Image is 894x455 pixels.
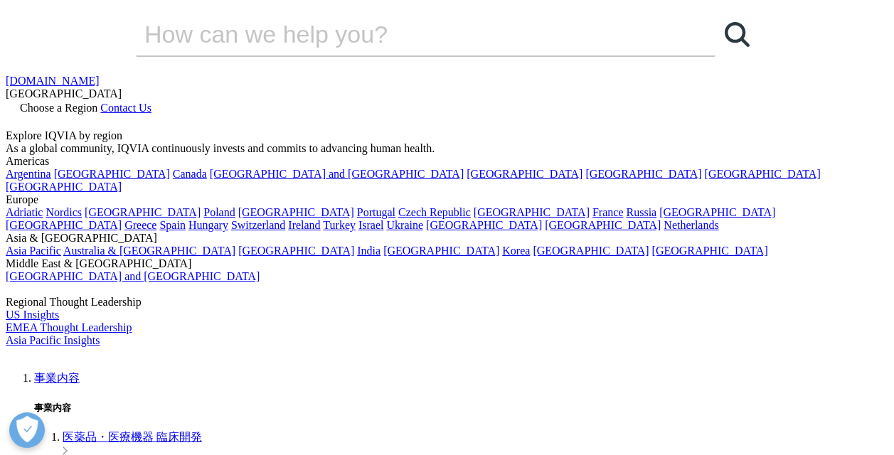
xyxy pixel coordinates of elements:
a: Hungary [188,219,228,231]
a: 検索する [715,13,758,55]
a: [GEOGRAPHIC_DATA] [652,245,768,257]
a: Switzerland [231,219,285,231]
a: [GEOGRAPHIC_DATA] [54,168,170,180]
a: Netherlands [664,219,718,231]
a: Russia [627,206,657,218]
a: Canada [173,168,207,180]
a: [GEOGRAPHIC_DATA] [585,168,701,180]
a: Adriatic [6,206,43,218]
svg: Search [725,22,750,47]
a: Greece [124,219,156,231]
a: Israel [358,219,384,231]
a: [DOMAIN_NAME] [6,75,100,87]
a: [GEOGRAPHIC_DATA] [545,219,661,231]
a: [GEOGRAPHIC_DATA] [85,206,201,218]
a: [GEOGRAPHIC_DATA] [533,245,649,257]
div: [GEOGRAPHIC_DATA] [6,87,888,100]
a: [GEOGRAPHIC_DATA] and [GEOGRAPHIC_DATA] [210,168,464,180]
a: [GEOGRAPHIC_DATA] [426,219,542,231]
a: Poland [203,206,235,218]
a: [GEOGRAPHIC_DATA] [6,219,122,231]
a: Spain [159,219,185,231]
input: 検索する [136,13,675,55]
div: Americas [6,155,888,168]
a: Portugal [357,206,395,218]
div: Europe [6,193,888,206]
a: [GEOGRAPHIC_DATA] and [GEOGRAPHIC_DATA] [6,270,260,282]
a: [GEOGRAPHIC_DATA] [705,168,821,180]
a: [GEOGRAPHIC_DATA] [6,181,122,193]
a: India [357,245,381,257]
a: Turkey [323,219,356,231]
a: Australia & [GEOGRAPHIC_DATA] [63,245,235,257]
a: Ukraine [387,219,424,231]
div: Asia & [GEOGRAPHIC_DATA] [6,232,888,245]
a: [GEOGRAPHIC_DATA] [238,245,354,257]
a: [GEOGRAPHIC_DATA] [383,245,499,257]
a: Contact Us [100,102,151,114]
span: Choose a Region [20,102,97,114]
a: [GEOGRAPHIC_DATA] [474,206,590,218]
div: As a global community, IQVIA continuously invests and commits to advancing human health. [6,142,888,155]
a: [GEOGRAPHIC_DATA] [467,168,582,180]
a: Nordics [46,206,82,218]
a: Korea [502,245,530,257]
a: Ireland [288,219,320,231]
a: France [592,206,624,218]
div: Middle East & [GEOGRAPHIC_DATA] [6,257,888,270]
a: Argentina [6,168,51,180]
a: [GEOGRAPHIC_DATA] [659,206,775,218]
a: Asia Pacific [6,245,61,257]
a: Czech Republic [398,206,471,218]
div: Explore IQVIA by region [6,129,888,142]
button: 優先設定センターを開く [9,412,45,448]
a: [GEOGRAPHIC_DATA] [238,206,354,218]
